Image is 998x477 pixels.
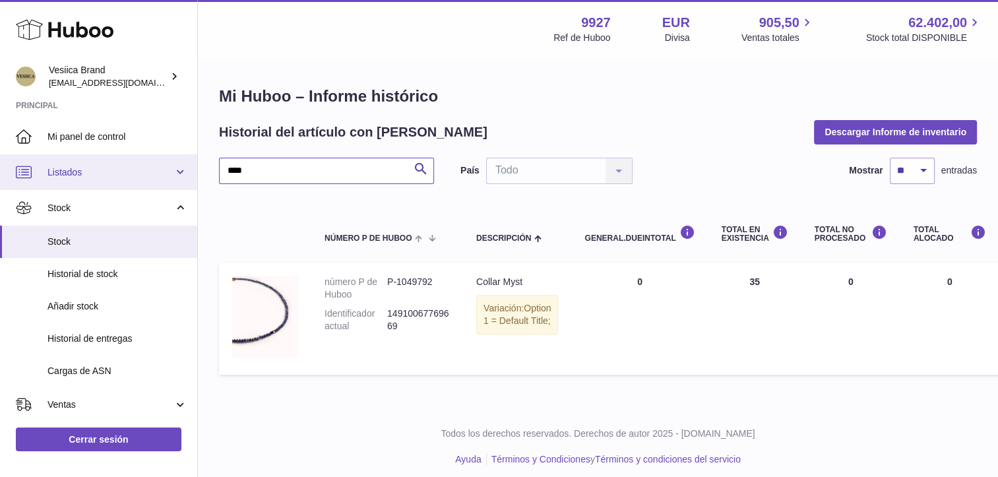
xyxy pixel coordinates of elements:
span: Stock total DISPONIBLE [866,32,982,44]
div: Variación: [476,295,558,334]
div: Total ALOCADO [914,225,986,243]
label: País [460,164,480,177]
strong: EUR [662,14,690,32]
li: y [487,453,741,466]
span: Option 1 = Default Title; [483,303,551,326]
div: Divisa [665,32,690,44]
dd: 14910067769669 [387,307,450,333]
td: 0 [571,263,708,375]
span: Stock [47,236,187,248]
span: Ventas totales [741,32,815,44]
span: Cargas de ASN [47,365,187,377]
span: Ventas [47,398,173,411]
strong: 9927 [581,14,611,32]
a: Ayuda [455,454,481,464]
a: Cerrar sesión [16,428,181,451]
p: Todos los derechos reservados. Derechos de autor 2025 - [DOMAIN_NAME] [208,428,987,440]
label: Mostrar [849,164,883,177]
a: Términos y Condiciones [491,454,590,464]
td: 35 [708,263,801,375]
span: Añadir stock [47,300,187,313]
span: Historial de stock [47,268,187,280]
span: número P de Huboo [325,234,412,243]
div: Vesiica Brand [49,64,168,89]
span: [EMAIL_ADDRESS][DOMAIN_NAME] [49,77,194,88]
a: Términos y condiciones del servicio [595,454,741,464]
div: Ref de Huboo [553,32,610,44]
span: entradas [941,164,977,177]
span: Historial de entregas [47,333,187,345]
a: 62.402,00 Stock total DISPONIBLE [866,14,982,44]
td: 0 [801,263,900,375]
span: 905,50 [759,14,799,32]
div: Total NO PROCESADO [815,225,887,243]
div: general.dueInTotal [584,225,695,243]
h2: Historial del artículo con [PERSON_NAME] [219,123,487,141]
span: Descripción [476,234,531,243]
a: 905,50 Ventas totales [741,14,815,44]
span: Mi panel de control [47,131,187,143]
h1: Mi Huboo – Informe histórico [219,86,977,107]
dt: Identificador actual [325,307,387,333]
button: Descargar Informe de inventario [814,120,977,144]
img: product image [232,276,298,358]
dd: P-1049792 [387,276,450,301]
span: 62.402,00 [908,14,967,32]
span: Stock [47,202,173,214]
div: Total en EXISTENCIA [722,225,788,243]
dt: número P de Huboo [325,276,387,301]
img: logistic@vesiica.com [16,67,36,86]
span: Listados [47,166,173,179]
div: Collar Myst [476,276,558,288]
